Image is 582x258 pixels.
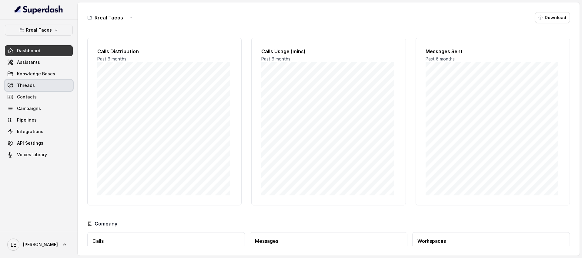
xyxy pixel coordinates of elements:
a: Campaigns [5,103,73,114]
span: Contacts [17,94,37,100]
h2: Messages Sent [426,48,560,55]
span: Past 6 months [261,56,290,61]
span: Campaigns [17,105,41,112]
span: Threads [17,82,35,88]
a: Integrations [5,126,73,137]
button: Download [535,12,570,23]
a: Contacts [5,91,73,102]
span: Pipelines [17,117,37,123]
h3: Company [95,220,117,227]
h3: Messages [255,237,402,245]
span: Voices Library [17,152,47,158]
img: light.svg [15,5,63,15]
h3: Rreal Tacos [95,14,123,21]
a: Voices Library [5,149,73,160]
span: Assistants [17,59,40,65]
h2: Calls Distribution [97,48,232,55]
a: Knowledge Bases [5,68,73,79]
a: Dashboard [5,45,73,56]
span: API Settings [17,140,43,146]
span: Past 6 months [97,56,126,61]
span: Integrations [17,129,43,135]
a: Pipelines [5,115,73,126]
h3: Calls [92,237,240,245]
a: [PERSON_NAME] [5,236,73,253]
text: LE [11,242,16,248]
h3: Workspaces [417,237,565,245]
a: Assistants [5,57,73,68]
span: [PERSON_NAME] [23,242,58,248]
span: Dashboard [17,48,40,54]
a: Threads [5,80,73,91]
span: Past 6 months [426,56,455,61]
button: Rreal Tacos [5,25,73,36]
span: Knowledge Bases [17,71,55,77]
h2: Calls Usage (mins) [261,48,396,55]
a: API Settings [5,138,73,149]
p: Rreal Tacos [26,26,52,34]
